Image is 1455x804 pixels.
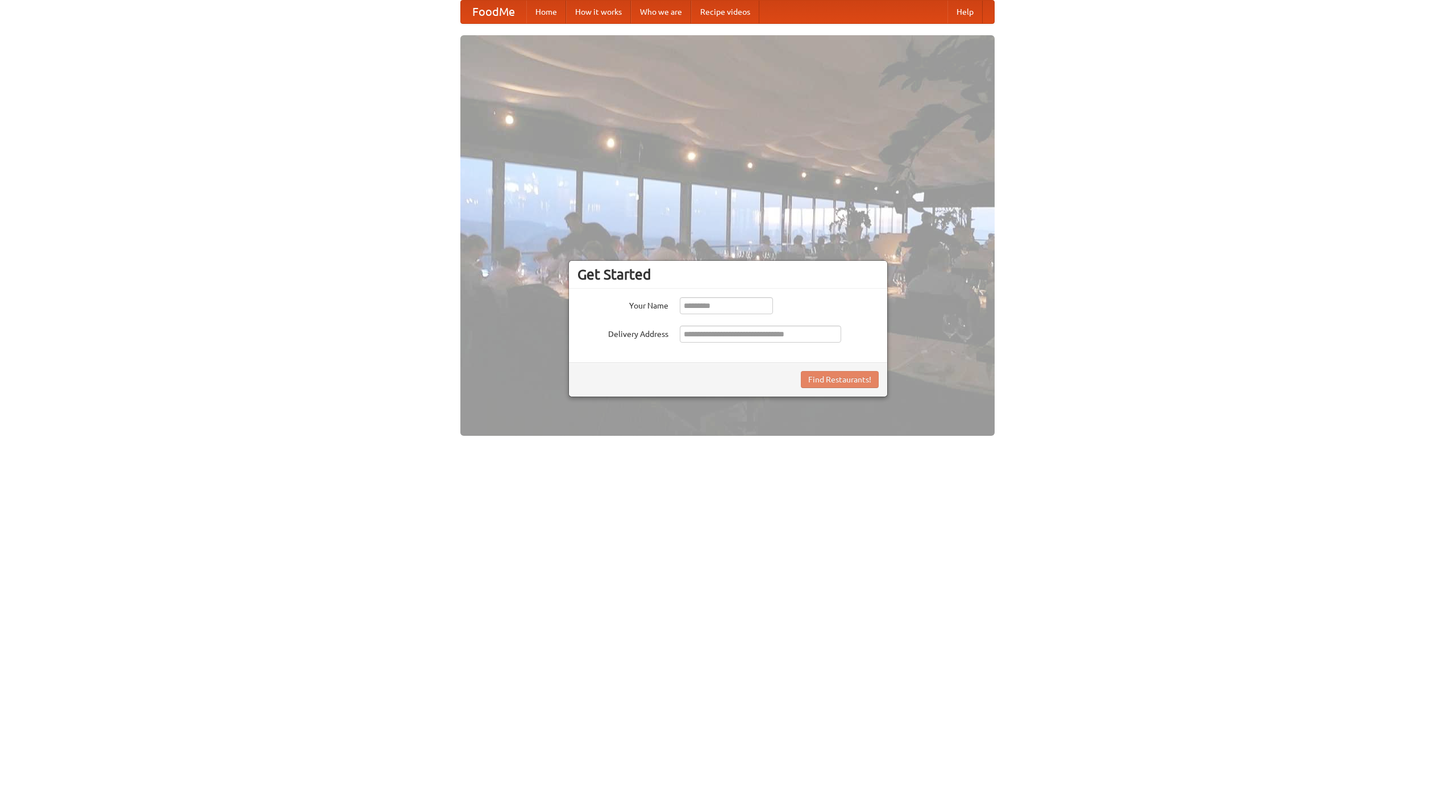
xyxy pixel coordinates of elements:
label: Delivery Address [577,326,668,340]
a: How it works [566,1,631,23]
a: Who we are [631,1,691,23]
button: Find Restaurants! [801,371,879,388]
a: Home [526,1,566,23]
a: FoodMe [461,1,526,23]
h3: Get Started [577,266,879,283]
label: Your Name [577,297,668,311]
a: Recipe videos [691,1,759,23]
a: Help [947,1,983,23]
